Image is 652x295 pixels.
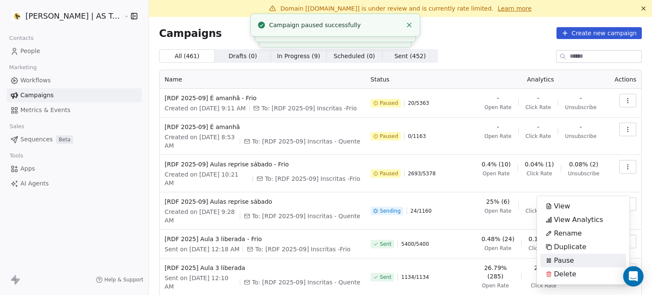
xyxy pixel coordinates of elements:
span: Rename [554,228,582,239]
div: Campaign paused successfully [269,21,402,30]
button: Close toast [404,20,415,31]
span: Pause [554,256,574,266]
span: Duplicate [554,242,586,252]
span: Delete [554,269,576,279]
div: Suggestions [540,199,626,281]
span: View Analytics [554,215,603,225]
span: View [554,201,570,211]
